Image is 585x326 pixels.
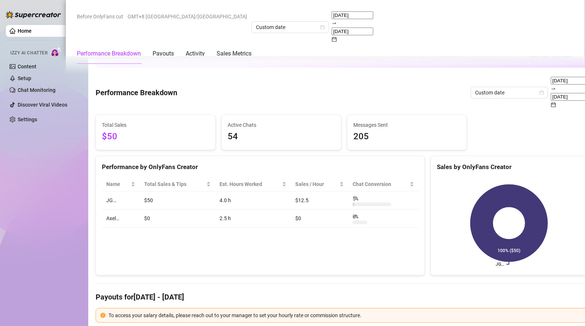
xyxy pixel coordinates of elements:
[102,130,209,144] span: $50
[128,11,247,22] span: GMT+8 [GEOGRAPHIC_DATA]/[GEOGRAPHIC_DATA]
[102,162,418,172] div: Performance by OnlyFans Creator
[551,86,556,91] span: swap-right
[332,28,373,35] input: End date
[18,75,31,81] a: Setup
[353,194,364,203] span: 5 %
[96,87,177,98] h4: Performance Breakdown
[18,87,56,93] a: Chat Monitoring
[353,130,461,144] span: 205
[186,49,205,58] div: Activity
[50,47,62,57] img: AI Chatter
[153,49,174,58] div: Payouts
[77,11,123,22] span: Before OnlyFans cut
[215,191,291,209] td: 4.0 h
[291,209,348,228] td: $0
[144,180,205,188] span: Total Sales & Tips
[228,121,335,129] span: Active Chats
[320,25,325,29] span: calendar
[228,130,335,144] span: 54
[551,102,556,107] span: calendar
[332,21,337,26] span: swap-right
[106,180,129,188] span: Name
[140,209,215,228] td: $0
[220,180,281,188] div: Est. Hours Worked
[332,11,373,19] input: Start date
[551,86,556,92] span: to
[18,28,32,34] a: Home
[353,212,364,221] span: 0 %
[18,64,36,69] a: Content
[10,50,47,57] span: Izzy AI Chatter
[217,49,252,58] div: Sales Metrics
[332,37,337,42] span: calendar
[332,20,337,26] span: to
[291,177,348,191] th: Sales / Hour
[102,177,140,191] th: Name
[18,102,67,108] a: Discover Viral Videos
[291,191,348,209] td: $12.5
[140,191,215,209] td: $50
[256,22,324,33] span: Custom date
[496,262,504,267] text: JG…
[353,180,409,188] span: Chat Conversion
[102,191,140,209] td: JG…
[102,209,140,228] td: Axel…
[295,180,338,188] span: Sales / Hour
[100,313,106,318] span: exclamation-circle
[140,177,215,191] th: Total Sales & Tips
[353,121,461,129] span: Messages Sent
[215,209,291,228] td: 2.5 h
[539,90,544,95] span: calendar
[102,121,209,129] span: Total Sales
[77,49,141,58] div: Performance Breakdown
[18,117,37,122] a: Settings
[475,87,543,98] span: Custom date
[348,177,419,191] th: Chat Conversion
[6,11,61,18] img: logo-BBDzfeDw.svg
